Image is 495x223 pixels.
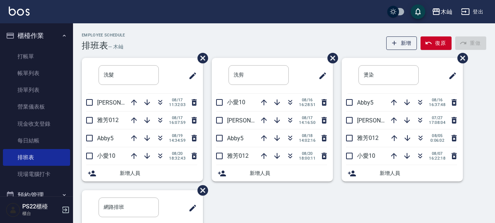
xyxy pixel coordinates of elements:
[429,116,445,120] span: 07/27
[120,169,197,177] span: 新增人員
[441,7,452,16] div: 木屾
[429,133,445,138] span: 08/05
[3,149,70,166] a: 排班表
[82,40,108,51] h3: 排班表
[314,67,327,85] span: 修改班表的標題
[6,203,20,217] img: Person
[3,186,70,205] button: 預約管理
[3,166,70,183] a: 現場電腦打卡
[250,169,327,177] span: 新增人員
[299,102,315,107] span: 16:28:51
[97,152,115,159] span: 小愛10
[357,99,373,106] span: Abby5
[97,99,144,106] span: [PERSON_NAME]7
[411,4,425,19] button: save
[421,36,452,50] button: 復原
[22,210,60,217] p: 櫃台
[169,102,185,107] span: 11:32:03
[99,65,159,85] input: 排版標題
[357,152,375,159] span: 小愛10
[458,5,486,19] button: 登出
[184,199,197,217] span: 修改班表的標題
[192,47,209,69] span: 刪除班表
[227,135,243,142] span: Abby5
[184,67,197,85] span: 修改班表的標題
[452,47,469,69] span: 刪除班表
[229,65,289,85] input: 排版標題
[429,4,455,19] button: 木屾
[212,165,333,181] div: 新增人員
[227,99,245,106] span: 小愛10
[299,138,315,143] span: 14:02:16
[227,117,274,124] span: [PERSON_NAME]7
[429,151,445,156] span: 08/07
[299,98,315,102] span: 08/16
[3,98,70,115] a: 營業儀表板
[192,180,209,201] span: 刪除班表
[169,156,185,161] span: 18:32:43
[3,132,70,149] a: 每日結帳
[97,117,119,124] span: 雅芳012
[322,47,339,69] span: 刪除班表
[97,135,114,142] span: Abby5
[299,156,315,161] span: 18:00:11
[169,98,185,102] span: 08/17
[299,133,315,138] span: 08/18
[22,203,60,210] h5: PS22櫃檯
[386,36,417,50] button: 新增
[357,117,404,124] span: [PERSON_NAME]7
[82,165,203,181] div: 新增人員
[82,33,125,38] h2: Employee Schedule
[9,7,30,16] img: Logo
[3,26,70,45] button: 櫃檯作業
[3,116,70,132] a: 現金收支登錄
[3,48,70,65] a: 打帳單
[429,138,445,143] span: 0:06:02
[358,65,419,85] input: 排版標題
[169,151,185,156] span: 08/20
[227,152,249,159] span: 雅芳012
[357,134,379,141] span: 雅芳012
[380,169,457,177] span: 新增人員
[444,67,457,85] span: 修改班表的標題
[342,165,463,181] div: 新增人員
[299,116,315,120] span: 08/17
[429,156,445,161] span: 16:22:18
[99,197,159,217] input: 排版標題
[169,133,185,138] span: 08/19
[429,120,445,125] span: 17:08:04
[299,120,315,125] span: 14:16:50
[429,102,445,107] span: 16:37:48
[3,82,70,98] a: 掛單列表
[169,120,185,125] span: 16:07:59
[169,138,185,143] span: 14:34:59
[108,43,123,51] h6: — 木屾
[3,65,70,82] a: 帳單列表
[299,151,315,156] span: 08/20
[169,116,185,120] span: 08/17
[429,98,445,102] span: 08/16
